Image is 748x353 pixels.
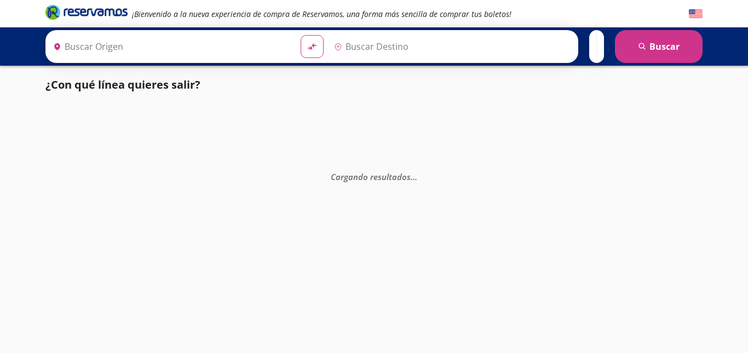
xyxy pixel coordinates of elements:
[415,171,417,182] span: .
[45,4,128,20] i: Brand Logo
[45,77,200,93] p: ¿Con qué línea quieres salir?
[331,171,417,182] em: Cargando resultados
[411,171,413,182] span: .
[49,33,292,60] input: Buscar Origen
[330,33,573,60] input: Buscar Destino
[689,7,703,21] button: English
[615,30,703,63] button: Buscar
[413,171,415,182] span: .
[45,4,128,24] a: Brand Logo
[132,9,511,19] em: ¡Bienvenido a la nueva experiencia de compra de Reservamos, una forma más sencilla de comprar tus...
